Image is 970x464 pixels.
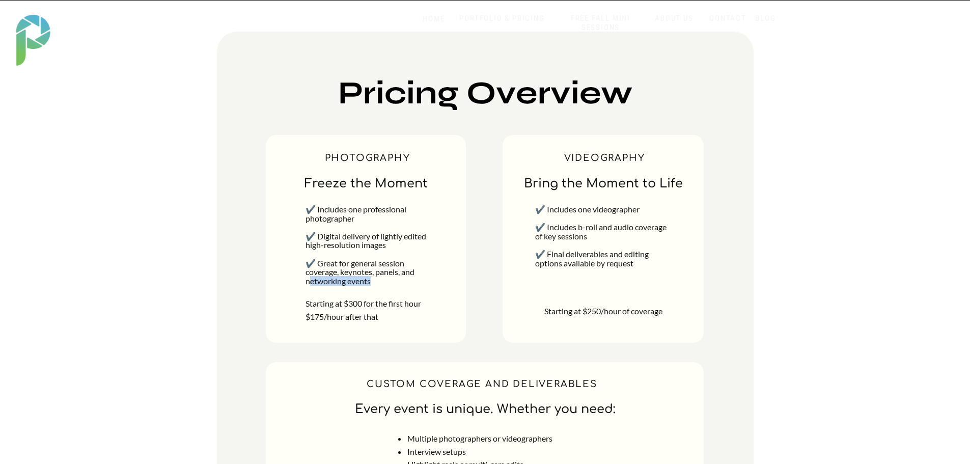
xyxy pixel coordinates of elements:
a: PORTFOLIO & PRICING [456,14,549,23]
span: ✔️ Includes one professional photographer [306,204,406,223]
p: videography [563,150,646,161]
p: Photography [324,150,411,161]
p: Starting at $250/hour of coverage [543,305,664,318]
span: ✔️ Includes one videographer [535,204,640,214]
span: ✔️ Includes b-roll and audio coverage of key sessions [535,222,667,241]
a: BLOG [753,14,779,23]
p: Starting at $300 for the first hour $175/hour after that [306,297,431,326]
span: ✔️ Digital delivery of lightly edited high-resolution images [306,231,426,250]
a: FREE FALL MINI SESSIONS [559,14,643,33]
h3: Pricing Overview [285,75,685,111]
p: Freeze the Moment [269,177,463,194]
li: Multiple photographers or videographers [407,432,584,445]
p: Custom Coverage and Deliverables [324,376,641,388]
a: ABOUT US [653,14,696,23]
p: Every event is unique. Whether you need: [345,402,625,420]
span: ✔️ Final deliverables and editing options available by request [535,249,649,268]
a: CONTACT [707,14,749,23]
span: ✔️ Great for general session coverage, keynotes, panels, and networking events [306,258,414,286]
p: Bring the Moment to Life [509,177,698,197]
a: HOME [412,14,456,24]
span: Interview setups [407,447,466,456]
